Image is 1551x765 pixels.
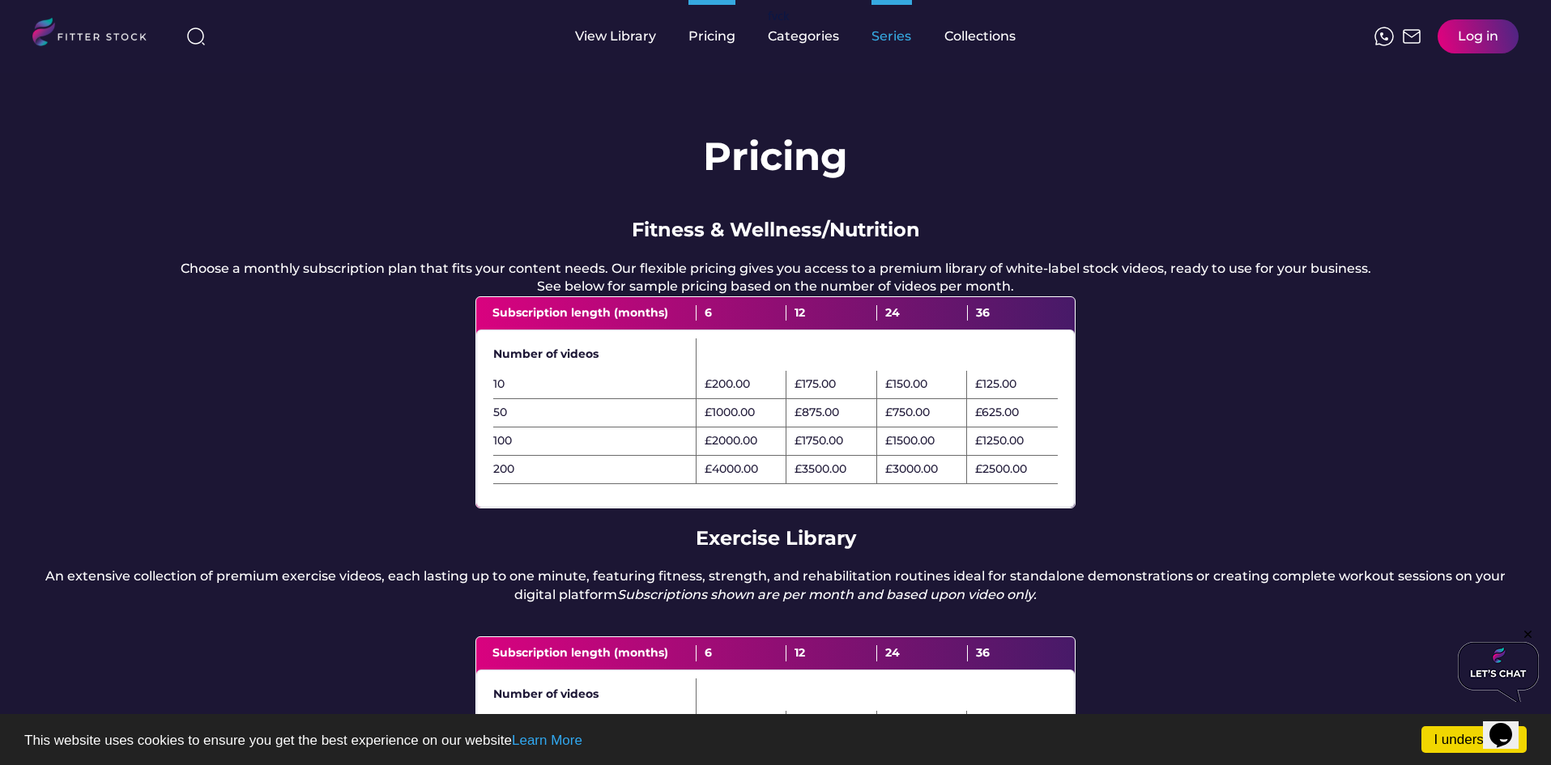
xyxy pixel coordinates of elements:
[697,645,787,661] div: 6
[885,376,927,393] div: £150.00
[786,305,877,321] div: 12
[795,433,843,449] div: £1750.00
[975,433,1024,449] div: £1250.00
[975,461,1027,478] div: £2500.00
[705,405,755,421] div: £1000.00
[1458,28,1498,45] div: Log in
[877,305,968,321] div: 24
[768,8,789,24] div: fvck
[575,28,656,45] div: View Library
[32,567,1519,604] div: An extensive collection of premium exercise videos, each lasting up to one minute, featuring fitn...
[617,587,1037,602] em: Subscriptions shown are per month and based upon video only.
[1374,27,1394,46] img: meteor-icons_whatsapp%20%281%29.svg
[24,733,1527,747] p: This website uses cookies to ensure you get the best experience on our website
[492,305,697,321] div: Subscription length (months)
[768,28,839,45] div: Categories
[1458,627,1539,702] iframe: chat widget
[885,405,930,421] div: £750.00
[1421,726,1527,753] a: I understand!
[688,28,735,45] div: Pricing
[944,28,1016,45] div: Collections
[705,433,757,449] div: £2000.00
[32,18,160,51] img: LOGO.svg
[493,376,696,393] div: 10
[705,376,750,393] div: £200.00
[877,645,968,661] div: 24
[181,260,1371,296] div: Choose a monthly subscription plan that fits your content needs. Our flexible pricing gives you a...
[795,461,846,478] div: £3500.00
[493,346,696,363] div: Number of videos
[493,405,696,421] div: 50
[186,27,206,46] img: search-normal%203.svg
[632,216,920,244] div: Fitness & Wellness/Nutrition
[493,461,696,478] div: 200
[968,305,1059,321] div: 36
[871,28,912,45] div: Series
[795,376,836,393] div: £175.00
[512,733,582,748] a: Learn More
[885,433,935,449] div: £1500.00
[697,305,787,321] div: 6
[492,645,697,661] div: Subscription length (months)
[975,376,1016,393] div: £125.00
[885,461,938,478] div: £3000.00
[968,645,1059,661] div: 36
[696,525,856,552] div: Exercise Library
[786,645,877,661] div: 12
[703,130,848,184] h1: Pricing
[1483,700,1535,749] iframe: chat widget
[493,433,696,449] div: 100
[795,405,839,421] div: £875.00
[1402,27,1421,46] img: Frame%2051.svg
[705,461,758,478] div: £4000.00
[493,686,696,703] div: Number of videos
[975,405,1019,421] div: £625.00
